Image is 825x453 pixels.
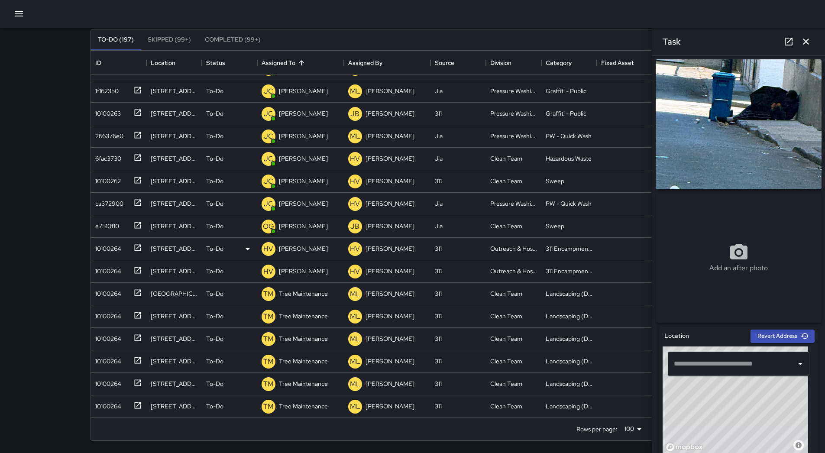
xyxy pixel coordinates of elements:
[263,221,274,232] p: OG
[576,425,618,434] p: Rows per page:
[490,357,522,366] div: Clean Team
[279,222,328,230] p: [PERSON_NAME]
[490,132,537,140] div: Pressure Washing
[263,266,273,277] p: HV
[546,222,564,230] div: Sweep
[92,83,119,95] div: 1f162350
[206,199,223,208] p: To-Do
[435,177,442,185] div: 311
[92,376,121,388] div: 10100264
[279,357,328,366] p: Tree Maintenance
[366,357,414,366] p: [PERSON_NAME]
[264,199,273,209] p: JC
[546,267,592,275] div: 311 Encampments
[366,132,414,140] p: [PERSON_NAME]
[350,221,359,232] p: JB
[279,289,328,298] p: Tree Maintenance
[546,109,586,118] div: Graffiti - Public
[151,109,197,118] div: 1051 Market Street
[263,311,274,322] p: TM
[435,357,442,366] div: 311
[350,86,360,97] p: ML
[92,151,121,163] div: 6fac3730
[350,244,360,254] p: HV
[206,87,223,95] p: To-Do
[92,106,121,118] div: 10100263
[435,51,454,75] div: Source
[435,267,442,275] div: 311
[486,51,541,75] div: Division
[151,267,197,275] div: 1288 Mission Street
[435,379,442,388] div: 311
[430,51,486,75] div: Source
[151,334,197,343] div: 261 6th Street
[546,244,592,253] div: 311 Encampments
[546,177,564,185] div: Sweep
[546,132,592,140] div: PW - Quick Wash
[435,154,443,163] div: Jia
[348,51,382,75] div: Assigned By
[198,29,268,50] button: Completed (99+)
[206,51,225,75] div: Status
[279,312,328,320] p: Tree Maintenance
[546,334,592,343] div: Landscaping (DG & Weeds)
[263,244,273,254] p: HV
[151,87,197,95] div: 44 Laskie Street
[151,132,197,140] div: 39 Mason Street
[350,266,360,277] p: HV
[366,222,414,230] p: [PERSON_NAME]
[279,244,328,253] p: [PERSON_NAME]
[263,401,274,412] p: TM
[435,132,443,140] div: Jia
[151,357,197,366] div: 481 Clementina Street
[366,244,414,253] p: [PERSON_NAME]
[263,379,274,389] p: TM
[92,218,119,230] div: e7510f10
[435,244,442,253] div: 311
[350,154,360,164] p: HV
[366,402,414,411] p: [PERSON_NAME]
[279,87,328,95] p: [PERSON_NAME]
[202,51,257,75] div: Status
[490,289,522,298] div: Clean Team
[366,379,414,388] p: [PERSON_NAME]
[597,51,652,75] div: Fixed Asset
[546,87,586,95] div: Graffiti - Public
[151,244,197,253] div: 64a Harriet Street
[151,222,197,230] div: 479 Natoma Street
[350,109,359,119] p: JB
[206,379,223,388] p: To-Do
[151,199,197,208] div: 93 10th Street
[546,289,592,298] div: Landscaping (DG & Weeds)
[350,356,360,367] p: ML
[435,312,442,320] div: 311
[366,177,414,185] p: [PERSON_NAME]
[350,311,360,322] p: ML
[264,176,273,187] p: JC
[546,312,592,320] div: Landscaping (DG & Weeds)
[350,176,360,187] p: HV
[366,199,414,208] p: [PERSON_NAME]
[263,289,274,299] p: TM
[206,132,223,140] p: To-Do
[366,312,414,320] p: [PERSON_NAME]
[546,402,592,411] div: Landscaping (DG & Weeds)
[95,51,101,75] div: ID
[206,402,223,411] p: To-Do
[490,222,522,230] div: Clean Team
[490,312,522,320] div: Clean Team
[435,402,442,411] div: 311
[92,286,121,298] div: 10100264
[206,109,223,118] p: To-Do
[546,357,592,366] div: Landscaping (DG & Weeds)
[151,51,175,75] div: Location
[490,402,522,411] div: Clean Team
[279,199,328,208] p: [PERSON_NAME]
[92,398,121,411] div: 10100264
[546,51,572,75] div: Category
[264,154,273,164] p: JC
[279,334,328,343] p: Tree Maintenance
[490,177,522,185] div: Clean Team
[490,244,537,253] div: Outreach & Hospitality
[490,334,522,343] div: Clean Team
